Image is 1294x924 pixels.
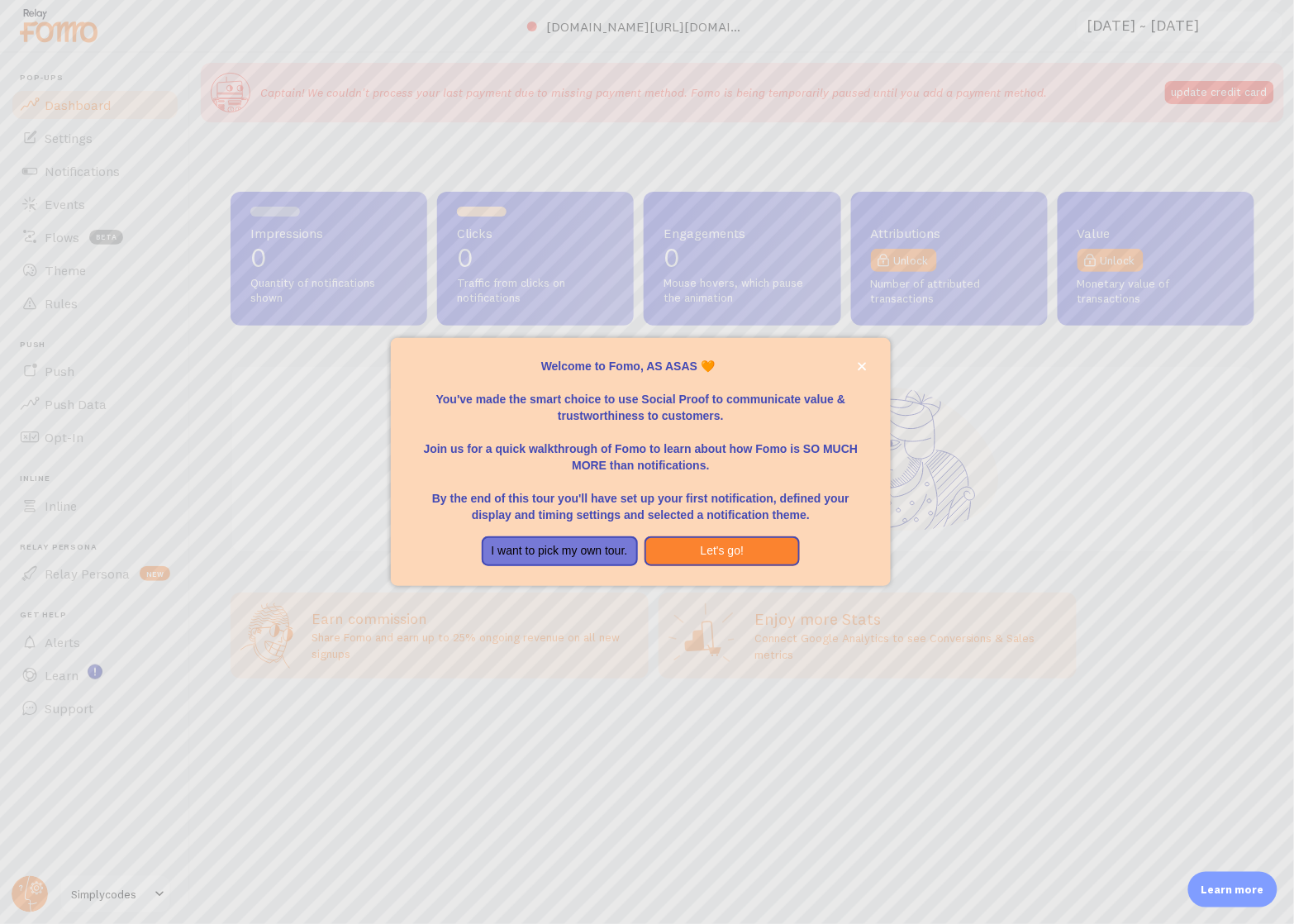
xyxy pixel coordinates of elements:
div: Welcome to Fomo, AS ASAS 🧡You&amp;#39;ve made the smart choice to use Social Proof to communicate... [391,338,890,586]
p: Welcome to Fomo, AS ASAS 🧡 [411,358,870,374]
p: By the end of this tour you'll have set up your first notification, defined your display and timi... [411,474,870,523]
p: You've made the smart choice to use Social Proof to communicate value & trustworthiness to custom... [411,374,870,424]
div: Learn more [1188,872,1277,907]
button: Let's go! [645,536,801,566]
button: I want to pick my own tour. [482,536,638,566]
p: Learn more [1201,882,1264,898]
button: close, [854,358,871,375]
p: Join us for a quick walkthrough of Fomo to learn about how Fomo is SO MUCH MORE than notifications. [411,424,870,474]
